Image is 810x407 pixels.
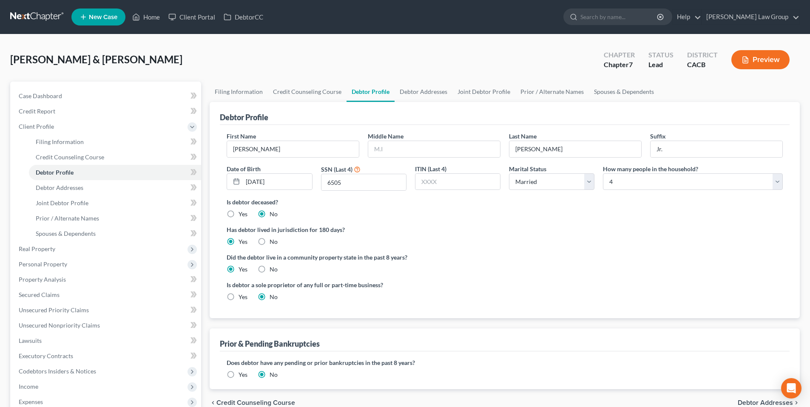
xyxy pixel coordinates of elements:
[509,164,546,173] label: Marital Status
[36,199,88,206] span: Joint Debtor Profile
[239,210,247,218] label: Yes
[239,265,247,274] label: Yes
[36,230,96,237] span: Spouses & Dependents
[29,180,201,195] a: Debtor Addresses
[270,370,278,379] label: No
[29,150,201,165] a: Credit Counseling Course
[270,210,278,218] label: No
[19,383,38,390] span: Income
[239,370,247,379] label: Yes
[19,291,60,298] span: Secured Claims
[12,104,201,119] a: Credit Report
[10,53,182,65] span: [PERSON_NAME] & [PERSON_NAME]
[19,322,100,329] span: Unsecured Nonpriority Claims
[19,398,43,405] span: Expenses
[687,60,718,70] div: CACB
[227,141,359,157] input: --
[738,399,793,406] span: Debtor Addresses
[36,169,74,176] span: Debtor Profile
[603,164,698,173] label: How many people in the household?
[239,293,247,301] label: Yes
[227,358,783,367] label: Does debtor have any pending or prior bankruptcies in the past 8 years?
[19,92,62,99] span: Case Dashboard
[793,399,800,406] i: chevron_right
[89,14,117,20] span: New Case
[604,50,635,60] div: Chapter
[368,132,404,141] label: Middle Name
[12,272,201,287] a: Property Analysis
[515,82,589,102] a: Prior / Alternate Names
[210,82,268,102] a: Filing Information
[12,348,201,364] a: Executory Contracts
[395,82,452,102] a: Debtor Addresses
[12,287,201,302] a: Secured Claims
[452,82,515,102] a: Joint Debtor Profile
[673,9,701,25] a: Help
[12,88,201,104] a: Case Dashboard
[19,123,54,130] span: Client Profile
[227,164,261,173] label: Date of Birth
[687,50,718,60] div: District
[270,293,278,301] label: No
[36,215,99,222] span: Prior / Alternate Names
[702,9,799,25] a: [PERSON_NAME] Law Group
[12,333,201,348] a: Lawsuits
[216,399,295,406] span: Credit Counseling Course
[19,352,73,359] span: Executory Contracts
[270,237,278,246] label: No
[227,280,500,289] label: Is debtor a sole proprietor of any full or part-time business?
[648,50,674,60] div: Status
[210,399,216,406] i: chevron_left
[219,9,267,25] a: DebtorCC
[29,134,201,150] a: Filing Information
[415,164,446,173] label: ITIN (Last 4)
[268,82,347,102] a: Credit Counseling Course
[19,107,55,115] span: Credit Report
[19,245,55,252] span: Real Property
[12,302,201,318] a: Unsecured Priority Claims
[12,318,201,333] a: Unsecured Nonpriority Claims
[243,174,312,190] input: MM/DD/YYYY
[19,337,42,344] span: Lawsuits
[36,153,104,161] span: Credit Counseling Course
[509,132,537,141] label: Last Name
[210,399,295,406] button: chevron_left Credit Counseling Course
[270,265,278,274] label: No
[321,165,352,174] label: SSN (Last 4)
[509,141,641,157] input: --
[220,339,320,349] div: Prior & Pending Bankruptcies
[731,50,790,69] button: Preview
[347,82,395,102] a: Debtor Profile
[36,138,84,145] span: Filing Information
[29,195,201,211] a: Joint Debtor Profile
[604,60,635,70] div: Chapter
[29,165,201,180] a: Debtor Profile
[36,184,83,191] span: Debtor Addresses
[227,198,783,206] label: Is debtor deceased?
[321,174,406,190] input: XXXX
[29,211,201,226] a: Prior / Alternate Names
[227,132,256,141] label: First Name
[629,60,633,68] span: 7
[19,276,66,283] span: Property Analysis
[368,141,500,157] input: M.I
[781,378,801,399] div: Open Intercom Messenger
[19,367,96,375] span: Codebtors Insiders & Notices
[650,132,666,141] label: Suffix
[239,237,247,246] label: Yes
[19,306,89,314] span: Unsecured Priority Claims
[589,82,659,102] a: Spouses & Dependents
[415,174,500,190] input: XXXX
[29,226,201,241] a: Spouses & Dependents
[220,112,268,122] div: Debtor Profile
[651,141,782,157] input: --
[19,260,67,268] span: Personal Property
[164,9,219,25] a: Client Portal
[128,9,164,25] a: Home
[580,9,658,25] input: Search by name...
[227,253,783,262] label: Did the debtor live in a community property state in the past 8 years?
[227,225,783,234] label: Has debtor lived in jurisdiction for 180 days?
[738,399,800,406] button: Debtor Addresses chevron_right
[648,60,674,70] div: Lead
